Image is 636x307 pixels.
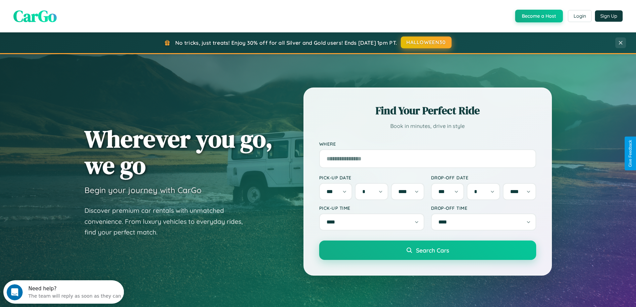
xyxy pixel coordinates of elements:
[319,175,424,180] label: Pick-up Date
[3,3,124,21] div: Open Intercom Messenger
[319,241,536,260] button: Search Cars
[319,103,536,118] h2: Find Your Perfect Ride
[515,10,563,22] button: Become a Host
[175,39,397,46] span: No tricks, just treats! Enjoy 30% off for all Silver and Gold users! Ends [DATE] 1pm PT.
[84,205,251,238] p: Discover premium car rentals with unmatched convenience. From luxury vehicles to everyday rides, ...
[595,10,623,22] button: Sign Up
[568,10,592,22] button: Login
[416,247,449,254] span: Search Cars
[401,36,452,48] button: HALLOWEEN30
[431,205,536,211] label: Drop-off Time
[25,6,118,11] div: Need help?
[319,121,536,131] p: Book in minutes, drive in style
[319,205,424,211] label: Pick-up Time
[25,11,118,18] div: The team will reply as soon as they can
[84,185,202,195] h3: Begin your journey with CarGo
[431,175,536,180] label: Drop-off Date
[7,284,23,300] iframe: Intercom live chat
[13,5,57,27] span: CarGo
[3,280,124,304] iframe: Intercom live chat discovery launcher
[319,141,536,147] label: Where
[84,126,273,178] h1: Wherever you go, we go
[628,140,633,167] div: Give Feedback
